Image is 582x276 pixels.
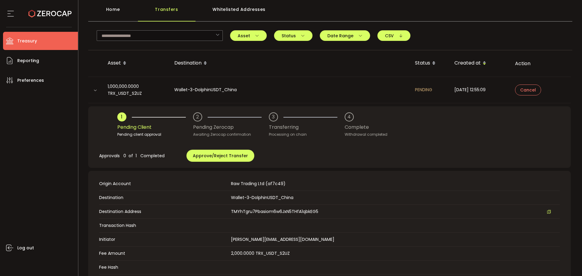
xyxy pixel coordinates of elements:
[450,86,510,93] div: [DATE] 12:55:09
[415,87,432,93] span: PENDING
[515,85,541,95] button: Cancel
[138,3,196,22] div: Transfers
[17,76,44,85] span: Preferences
[103,58,169,68] div: Asset
[186,150,254,162] button: Approve/Reject Transfer
[99,195,228,201] span: Destination
[272,115,275,119] div: 3
[450,58,510,68] div: Created at
[17,56,39,65] span: Reporting
[231,195,293,201] span: Wallet-3-DolphinUSDT_China
[238,34,259,38] span: Asset
[17,244,34,252] span: Log out
[99,222,228,229] span: Transaction Hash
[193,121,269,133] div: Pending Zerocap
[327,34,363,38] span: Date Range
[231,181,286,187] span: Raw Trading Ltd (af7c49)
[385,34,403,38] span: CSV
[274,30,313,41] button: Status
[99,236,228,243] span: Initiator
[99,250,228,257] span: Fee Amount
[377,30,410,41] button: CSV
[345,131,387,138] div: Withdrawal completed
[231,208,318,215] span: TMYhTgru7Pbasiom6w6JxN5THfA1qbkEG5
[103,83,169,97] div: 1,000,000.0000 TRX_USDT_S2UZ
[196,3,283,22] div: Whitelisted Addresses
[196,115,199,119] div: 2
[347,115,351,119] div: 4
[117,131,193,138] div: Pending client approval
[193,131,269,138] div: Awaiting Zerocap confirmation
[345,121,387,133] div: Complete
[410,58,450,68] div: Status
[99,153,165,159] span: Approvals 0 of 1 Completed
[231,236,334,242] span: [PERSON_NAME][EMAIL_ADDRESS][DOMAIN_NAME]
[169,58,410,68] div: Destination
[269,131,345,138] div: Processing on chain
[282,34,305,38] span: Status
[17,37,37,45] span: Treasury
[193,153,248,159] span: Approve/Reject Transfer
[552,247,582,276] iframe: Chat Widget
[117,121,193,133] div: Pending Client
[231,250,290,256] span: 2,000.0000 TRX_USDT_S2UZ
[88,3,138,22] div: Home
[510,60,571,67] div: Action
[121,115,122,119] div: 1
[99,181,228,187] span: Origin Account
[99,264,228,271] span: Fee Hash
[230,30,267,41] button: Asset
[320,30,370,41] button: Date Range
[520,88,536,92] span: Cancel
[169,86,410,93] div: Wallet-3-DolphinUSDT_China
[269,121,345,133] div: Transferring
[99,208,228,215] span: Destination Address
